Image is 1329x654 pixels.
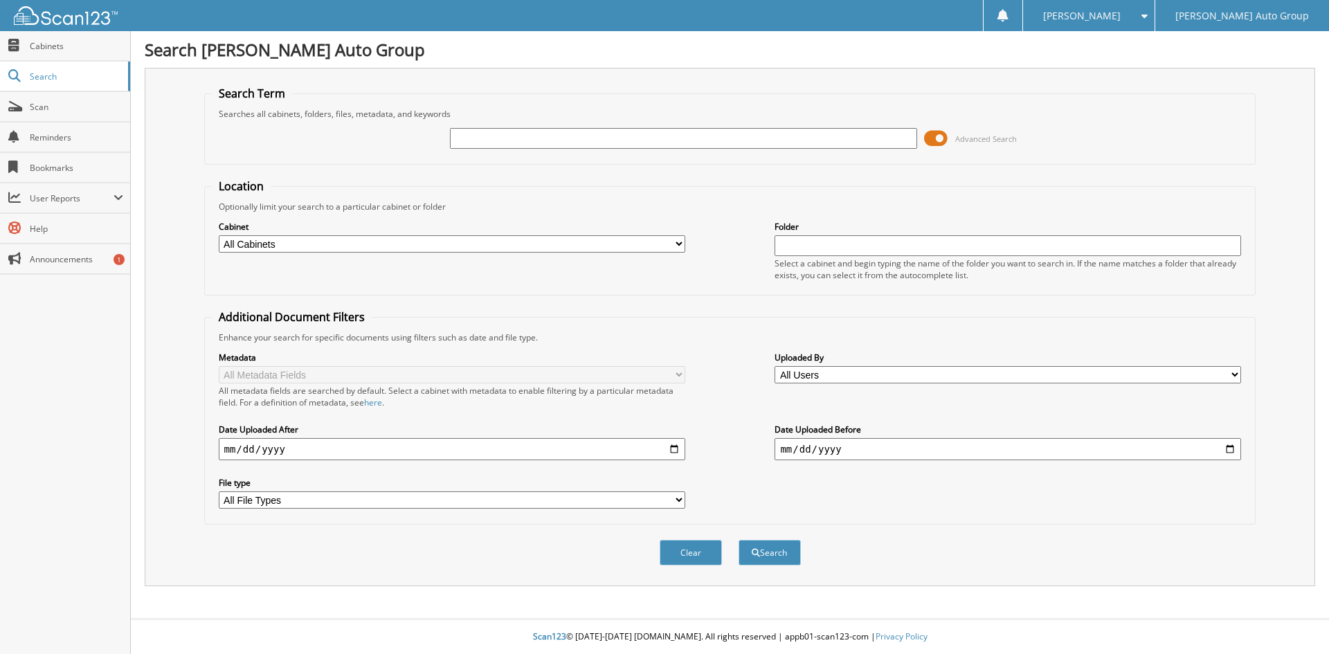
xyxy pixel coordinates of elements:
[30,40,123,52] span: Cabinets
[30,131,123,143] span: Reminders
[955,134,1017,144] span: Advanced Search
[1043,12,1121,20] span: [PERSON_NAME]
[219,385,685,408] div: All metadata fields are searched by default. Select a cabinet with metadata to enable filtering b...
[30,162,123,174] span: Bookmarks
[212,309,372,325] legend: Additional Document Filters
[364,397,382,408] a: here
[212,179,271,194] legend: Location
[219,352,685,363] label: Metadata
[30,101,123,113] span: Scan
[775,257,1241,281] div: Select a cabinet and begin typing the name of the folder you want to search in. If the name match...
[876,630,928,642] a: Privacy Policy
[212,108,1249,120] div: Searches all cabinets, folders, files, metadata, and keywords
[533,630,566,642] span: Scan123
[775,352,1241,363] label: Uploaded By
[30,192,114,204] span: User Reports
[660,540,722,565] button: Clear
[212,86,292,101] legend: Search Term
[219,477,685,489] label: File type
[219,424,685,435] label: Date Uploaded After
[1175,12,1309,20] span: [PERSON_NAME] Auto Group
[219,438,685,460] input: start
[30,223,123,235] span: Help
[131,620,1329,654] div: © [DATE]-[DATE] [DOMAIN_NAME]. All rights reserved | appb01-scan123-com |
[775,221,1241,233] label: Folder
[14,6,118,25] img: scan123-logo-white.svg
[30,71,121,82] span: Search
[212,331,1249,343] div: Enhance your search for specific documents using filters such as date and file type.
[739,540,801,565] button: Search
[145,38,1315,61] h1: Search [PERSON_NAME] Auto Group
[30,253,123,265] span: Announcements
[775,424,1241,435] label: Date Uploaded Before
[775,438,1241,460] input: end
[114,254,125,265] div: 1
[219,221,685,233] label: Cabinet
[212,201,1249,212] div: Optionally limit your search to a particular cabinet or folder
